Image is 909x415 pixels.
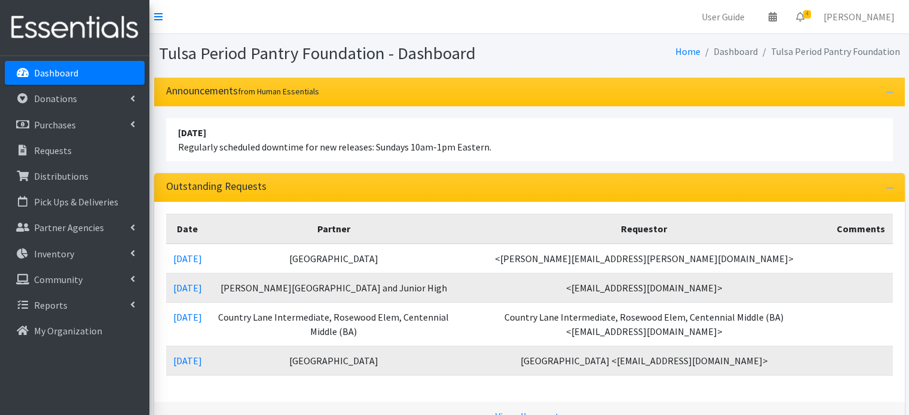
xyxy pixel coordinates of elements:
a: 4 [786,5,814,29]
td: [GEOGRAPHIC_DATA] [209,244,459,273]
h3: Announcements [166,85,319,97]
th: Date [166,214,209,244]
a: Community [5,268,145,291]
h3: Outstanding Requests [166,180,267,193]
a: Partner Agencies [5,216,145,239]
p: My Organization [34,325,102,337]
p: Donations [34,93,77,104]
th: Requestor [458,214,830,244]
li: Tulsa Period Pantry Foundation [758,43,900,60]
a: Pick Ups & Deliveries [5,190,145,214]
a: [DATE] [173,282,202,294]
p: Community [34,273,82,285]
li: Dashboard [700,43,758,60]
a: User Guide [692,5,754,29]
p: Distributions [34,170,88,182]
a: Donations [5,87,145,110]
p: Inventory [34,248,74,260]
span: 4 [803,10,811,19]
p: Purchases [34,119,76,131]
p: Dashboard [34,67,78,79]
small: from Human Essentials [238,86,319,97]
a: [DATE] [173,311,202,323]
li: Regularly scheduled downtime for new releases: Sundays 10am-1pm Eastern. [166,118,893,161]
a: [DATE] [173,253,202,265]
a: Reports [5,293,145,317]
a: My Organization [5,319,145,343]
td: <[PERSON_NAME][EMAIL_ADDRESS][PERSON_NAME][DOMAIN_NAME]> [458,244,830,273]
p: Pick Ups & Deliveries [34,196,118,208]
td: <[EMAIL_ADDRESS][DOMAIN_NAME]> [458,273,830,302]
a: Purchases [5,113,145,137]
td: [GEOGRAPHIC_DATA] [209,346,459,375]
th: Partner [209,214,459,244]
h1: Tulsa Period Pantry Foundation - Dashboard [159,43,525,64]
p: Partner Agencies [34,222,104,233]
td: Country Lane Intermediate, Rosewood Elem, Centennial Middle (BA) <[EMAIL_ADDRESS][DOMAIN_NAME]> [458,302,830,346]
strong: [DATE] [178,127,206,139]
a: Distributions [5,164,145,188]
td: [GEOGRAPHIC_DATA] <[EMAIL_ADDRESS][DOMAIN_NAME]> [458,346,830,375]
a: Inventory [5,242,145,266]
a: [DATE] [173,355,202,367]
td: Country Lane Intermediate, Rosewood Elem, Centennial Middle (BA) [209,302,459,346]
p: Reports [34,299,68,311]
a: Home [675,45,700,57]
a: Requests [5,139,145,162]
p: Requests [34,145,72,156]
a: [PERSON_NAME] [814,5,904,29]
a: Dashboard [5,61,145,85]
img: HumanEssentials [5,8,145,48]
th: Comments [830,214,892,244]
td: [PERSON_NAME][GEOGRAPHIC_DATA] and Junior High [209,273,459,302]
